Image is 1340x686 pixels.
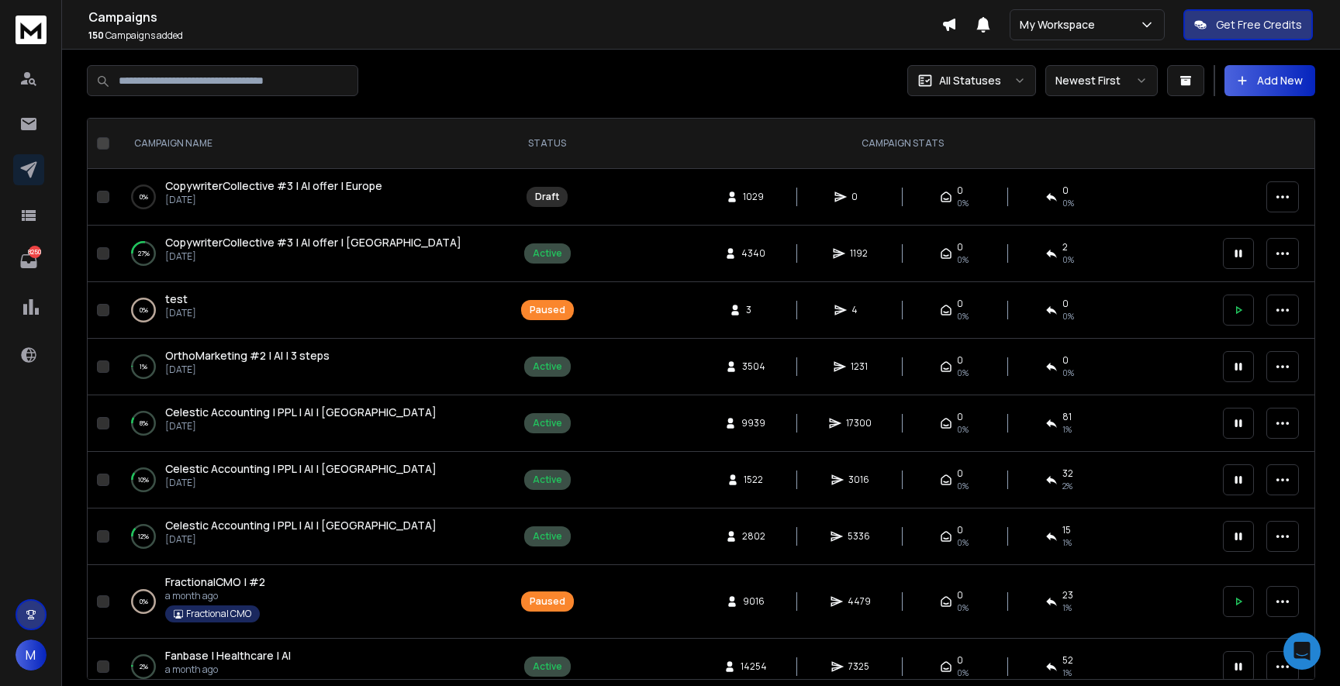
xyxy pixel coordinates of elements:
span: 0% [957,480,969,492]
span: 2802 [742,530,765,543]
th: CAMPAIGN NAME [116,119,503,169]
div: Paused [530,595,565,608]
span: 17300 [846,417,872,429]
span: 0 [957,298,963,310]
span: 0% [957,667,969,679]
button: Add New [1224,65,1315,96]
span: 4479 [848,595,871,608]
span: 0% [1062,197,1074,209]
p: [DATE] [165,250,461,263]
p: [DATE] [165,194,382,206]
td: 1%OrthoMarketing #2 | AI | 3 steps[DATE] [116,339,503,395]
p: [DATE] [165,364,330,376]
td: 0%test[DATE] [116,282,503,339]
span: 52 [1062,654,1073,667]
span: 0 [957,524,963,536]
p: [DATE] [165,477,437,489]
a: OrthoMarketing #2 | AI | 3 steps [165,348,330,364]
img: logo [16,16,47,44]
span: 0 [957,467,963,480]
td: 0%CopywriterCollective #3 | AI offer | Europe[DATE] [116,169,503,226]
span: 5336 [848,530,870,543]
span: 9939 [741,417,765,429]
span: 14254 [741,660,767,673]
span: 0 [1062,298,1069,310]
span: OrthoMarketing #2 | AI | 3 steps [165,348,330,363]
p: a month ago [165,664,291,676]
span: 15 [1062,524,1071,536]
td: 0%FractionalCMO | #2a month agoFractional CMO [116,565,503,639]
p: [DATE] [165,307,196,319]
span: 9016 [743,595,765,608]
span: M [16,639,47,670]
span: 81 [1062,411,1072,423]
span: CopywriterCollective #3 | AI offer | Europe [165,178,382,193]
p: [DATE] [165,420,437,433]
span: 2 [1062,241,1068,253]
span: 1192 [850,247,868,260]
span: 3016 [848,474,869,486]
div: Active [533,660,562,673]
span: 0% [957,310,969,322]
a: CopywriterCollective #3 | AI offer | Europe [165,178,382,194]
span: 0% [957,253,969,266]
span: FractionalCMO | #2 [165,574,265,589]
td: 27%CopywriterCollective #3 | AI offer | [GEOGRAPHIC_DATA][DATE] [116,226,503,282]
p: 0 % [140,302,148,318]
p: a month ago [165,590,265,602]
span: 0 [957,411,963,423]
span: 0% [957,602,969,614]
span: 0 % [1062,310,1074,322]
span: 1 % [1062,667,1072,679]
span: 0% [957,367,969,379]
th: STATUS [503,119,591,169]
span: 0% [957,536,969,549]
p: 2 % [140,659,148,674]
a: 8250 [13,246,44,277]
span: 4 [851,304,867,316]
h1: Campaigns [88,8,941,26]
button: Newest First [1045,65,1158,96]
span: 150 [88,29,104,42]
td: 8%Celestic Accounting | PPL | AI | [GEOGRAPHIC_DATA][DATE] [116,395,503,452]
div: Draft [535,191,559,203]
th: CAMPAIGN STATS [591,119,1214,169]
span: 1522 [744,474,763,486]
div: Active [533,360,562,373]
p: 12 % [138,529,149,544]
span: 0 [851,191,867,203]
span: 1231 [851,360,868,373]
span: 0% [957,197,969,209]
span: 1 % [1062,423,1072,436]
p: All Statuses [939,73,1001,88]
span: 1029 [743,191,764,203]
div: Paused [530,304,565,316]
span: 0 % [1062,367,1074,379]
span: 4340 [741,247,765,260]
span: 32 [1062,467,1073,480]
div: Active [533,247,562,260]
a: Celestic Accounting | PPL | AI | [GEOGRAPHIC_DATA] [165,405,437,420]
span: 0 [957,589,963,602]
a: CopywriterCollective #3 | AI offer | [GEOGRAPHIC_DATA] [165,235,461,250]
p: 10 % [138,472,149,488]
div: Active [533,417,562,429]
span: 0 [957,184,963,197]
p: 8250 [29,246,41,258]
p: 0 % [140,594,148,609]
span: 0 % [1062,253,1074,266]
p: [DATE] [165,533,437,546]
span: 2 % [1062,480,1072,492]
p: 0 % [140,189,148,205]
span: 0% [957,423,969,436]
p: My Workspace [1020,17,1101,33]
a: Celestic Accounting | PPL | AI | [GEOGRAPHIC_DATA] [165,461,437,477]
span: 23 [1062,589,1073,602]
span: 0 [957,241,963,253]
td: 10%Celestic Accounting | PPL | AI | [GEOGRAPHIC_DATA][DATE] [116,452,503,508]
span: 3504 [742,360,765,373]
span: Celestic Accounting | PPL | AI | [GEOGRAPHIC_DATA] [165,461,437,476]
span: 1 % [1062,602,1072,614]
p: 1 % [140,359,147,374]
a: Celestic Accounting | PPL | AI | [GEOGRAPHIC_DATA] [165,518,437,533]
